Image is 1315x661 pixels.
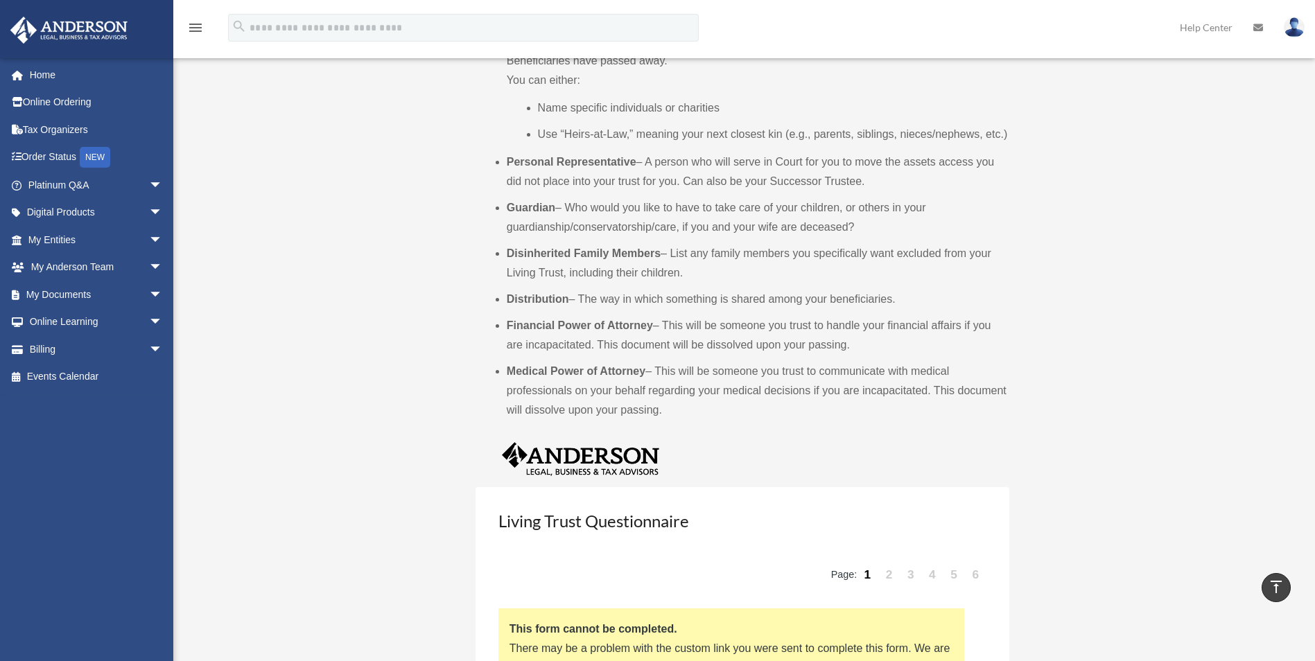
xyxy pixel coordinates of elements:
span: arrow_drop_down [149,335,177,364]
a: Online Learningarrow_drop_down [10,308,184,336]
li: – Individuals or charities who will receive distributions only if all of your primary Beneficiari... [507,32,1009,144]
a: menu [187,24,204,36]
span: arrow_drop_down [149,199,177,227]
span: arrow_drop_down [149,226,177,254]
a: Platinum Q&Aarrow_drop_down [10,171,184,199]
li: – This will be someone you trust to handle your financial affairs if you are incapacitated. This ... [507,316,1009,355]
b: Distribution [507,293,569,305]
a: My Documentsarrow_drop_down [10,281,184,308]
li: – This will be someone you trust to communicate with medical professionals on your behalf regardi... [507,362,1009,420]
i: vertical_align_top [1268,579,1284,595]
a: 2 [880,554,899,595]
b: Disinherited Family Members [507,247,661,259]
a: 5 [945,554,964,595]
li: Use “Heirs-at-Law,” meaning your next closest kin (e.g., parents, siblings, nieces/nephews, etc.) [538,125,1009,144]
a: Tax Organizers [10,116,184,143]
span: arrow_drop_down [149,281,177,309]
span: arrow_drop_down [149,308,177,337]
img: User Pic [1284,17,1305,37]
b: Medical Power of Attorney [507,365,645,377]
h3: Living Trust Questionnaire [497,508,988,543]
span: Page: [831,570,857,581]
span: arrow_drop_down [149,171,177,200]
a: 6 [966,554,986,595]
a: My Anderson Teamarrow_drop_down [10,254,184,281]
li: – List any family members you specifically want excluded from your Living Trust, including their ... [507,244,1009,283]
a: Events Calendar [10,363,184,391]
a: Online Ordering [10,89,184,116]
a: Home [10,61,184,89]
a: 4 [923,554,942,595]
a: vertical_align_top [1262,573,1291,602]
b: Financial Power of Attorney [507,319,653,331]
li: – The way in which something is shared among your beneficiaries. [507,290,1009,309]
li: Name specific individuals or charities [538,98,1009,118]
li: – A person who will serve in Court for you to move the assets access you did not place into your ... [507,152,1009,191]
b: Personal Representative [507,156,636,168]
a: Billingarrow_drop_down [10,335,184,363]
div: NEW [80,147,110,168]
a: My Entitiesarrow_drop_down [10,226,184,254]
img: Anderson Advisors Platinum Portal [6,17,132,44]
a: Order StatusNEW [10,143,184,172]
li: – Who would you like to have to take care of your children, or others in your guardianship/conser... [507,198,1009,237]
span: arrow_drop_down [149,254,177,282]
strong: This form cannot be completed. [510,623,677,635]
a: 1 [858,554,878,595]
a: 3 [901,554,921,595]
i: search [232,19,247,34]
b: Guardian [507,202,555,213]
a: Digital Productsarrow_drop_down [10,199,184,227]
i: menu [187,19,204,36]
